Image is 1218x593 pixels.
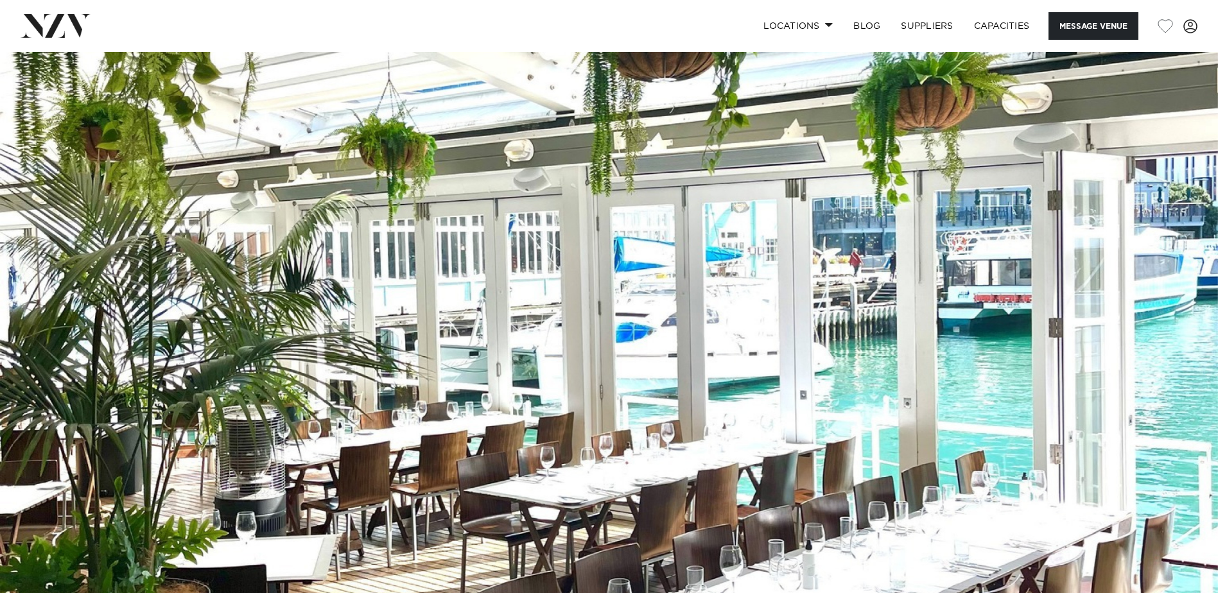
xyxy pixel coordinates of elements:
[21,14,91,37] img: nzv-logo.png
[843,12,891,40] a: BLOG
[753,12,843,40] a: Locations
[1048,12,1138,40] button: Message Venue
[964,12,1040,40] a: Capacities
[891,12,963,40] a: SUPPLIERS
